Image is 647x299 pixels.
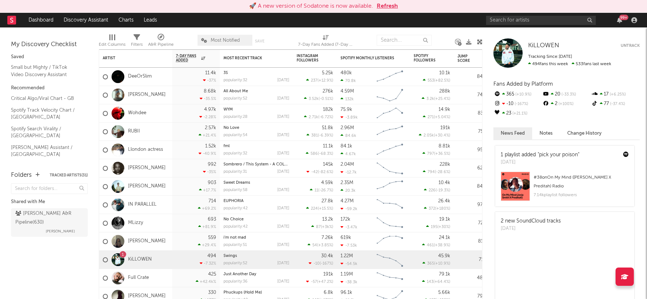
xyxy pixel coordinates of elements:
a: KiLLOWEN [528,42,559,49]
span: -0.51 % [320,97,332,101]
div: Saved [11,53,88,61]
div: 172k [341,217,350,222]
div: -3.47k [341,225,357,229]
div: [DATE] [277,225,289,229]
span: 586 [311,152,318,156]
div: 288k [439,89,450,94]
svg: Chart title [373,251,406,269]
div: -2.28 % [199,115,216,119]
a: IN PARALLEL [128,202,157,208]
span: -167 % [514,102,528,106]
div: All About Me [223,89,289,93]
span: +10.9 % [514,93,531,97]
div: ( ) [423,78,450,83]
span: -68.3 % [319,152,332,156]
span: +180 % [436,207,449,211]
div: 132k [341,97,354,101]
span: 271 [428,115,434,119]
a: fml [223,144,230,148]
div: Edit Columns [99,31,125,52]
div: 559 [208,235,216,240]
div: fml [223,144,289,148]
div: ( ) [423,115,450,119]
div: 84.6 [458,72,487,81]
div: 2 new SoundCloud tracks [501,217,561,225]
div: [DATE] [277,188,289,192]
div: 4.59k [321,180,333,185]
div: 1.22M [341,254,353,258]
div: 4.27M [341,199,354,203]
div: 23 [493,109,542,118]
span: 237 [311,79,317,83]
div: 10.1k [439,71,450,75]
div: 4.97k [204,107,216,112]
div: 99 + [619,15,628,20]
div: 48.9 [458,274,487,283]
div: popularity: 42 [223,225,248,229]
a: "pick your poison" [538,152,579,157]
div: -54.5k [341,261,357,266]
div: -10 [493,99,542,109]
div: 27.8k [321,199,333,203]
svg: Chart title [373,104,406,123]
div: ( ) [422,151,450,156]
div: ( ) [306,206,333,211]
div: 191k [440,126,450,130]
span: 7-Day Fans Added [176,54,199,63]
span: +30.4 % [435,134,449,138]
span: 2.71k [309,115,318,119]
div: 10.4k [439,180,450,185]
button: Save [255,39,264,43]
a: No Love [223,126,239,130]
a: #38onOn My Mind ([PERSON_NAME] X Preditah) Radio7.14kplaylist followers [495,172,634,206]
div: Recommended [11,84,88,93]
a: Full Crate [128,275,149,281]
span: +12.9 % [319,79,332,83]
span: 381 [311,134,318,138]
div: 95.4 [458,146,487,154]
div: ( ) [309,261,333,266]
div: 97.6 [458,201,487,209]
div: ( ) [306,133,333,138]
div: 276k [323,89,333,94]
input: Search... [377,35,432,46]
div: 693 [208,217,216,222]
div: 11.4k [205,71,216,75]
div: 2 [542,99,591,109]
div: ( ) [419,133,450,138]
div: 84.1k [341,144,352,149]
div: 7-Day Fans Added (7-Day Fans Added) [298,40,353,49]
div: -35.5 % [200,96,216,101]
div: 8.81k [439,144,450,149]
div: 7.26k [321,235,333,240]
div: 75.7 [458,127,487,136]
div: No Choice [223,217,289,221]
svg: Chart title [373,177,406,196]
div: Spotify Monthly Listeners [341,56,395,60]
a: [PERSON_NAME] A&R Pipeline(630)[PERSON_NAME] [11,208,88,237]
div: 83.5 [458,109,487,118]
div: popularity: 51 [223,243,247,247]
div: 3S [223,71,289,75]
span: 226 [429,188,436,193]
div: popularity: 31 [223,170,247,174]
svg: Chart title [373,232,406,251]
div: 17 [591,90,640,99]
a: WYM [223,108,233,112]
div: 75.9k [341,107,352,112]
div: [DATE] [501,159,579,166]
div: -40.9 % [199,151,216,156]
a: Phuckups (Hold Me) [223,291,262,295]
div: popularity: 54 [223,133,248,137]
a: Spotify Track Velocity Chart / [GEOGRAPHIC_DATA] [11,106,80,121]
span: -19.3 % [437,188,449,193]
a: EUPHORIA [223,199,244,203]
div: 228k [440,162,450,167]
span: 372 [429,207,435,211]
button: Untrack [621,42,640,49]
div: +42.4k % [196,279,216,284]
div: ( ) [304,115,333,119]
div: +29.4 % [198,243,216,247]
span: -167 % [321,262,332,266]
div: [DATE] [277,133,289,137]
